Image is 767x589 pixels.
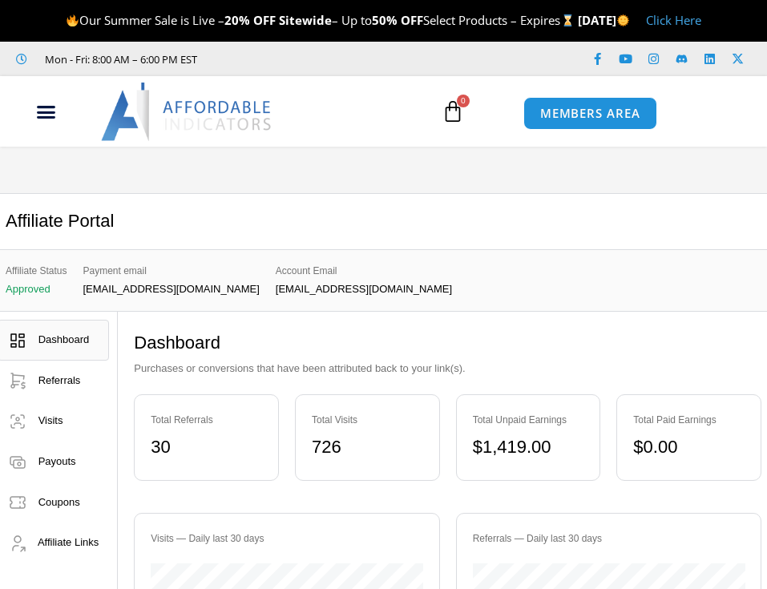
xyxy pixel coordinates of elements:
span: Visits [38,414,63,426]
span: $ [633,437,643,457]
strong: [DATE] [578,12,630,28]
h2: Affiliate Portal [6,210,114,233]
div: Referrals — Daily last 30 days [473,530,745,547]
strong: 20% OFF [224,12,276,28]
a: Click Here [646,12,701,28]
span: Affiliate Status [6,262,67,280]
span: Mon - Fri: 8:00 AM – 6:00 PM EST [41,50,197,69]
img: ⌛ [562,14,574,26]
div: Menu Toggle [9,97,85,127]
p: Purchases or conversions that have been attributed back to your link(s). [134,359,761,378]
img: LogoAI | Affordable Indicators – NinjaTrader [101,83,273,140]
span: Account Email [276,262,452,280]
p: [EMAIL_ADDRESS][DOMAIN_NAME] [83,284,260,295]
span: 0 [457,95,470,107]
div: Total Referrals [151,411,262,429]
img: 🌞 [617,14,629,26]
p: [EMAIL_ADDRESS][DOMAIN_NAME] [276,284,452,295]
h2: Dashboard [134,332,761,355]
img: 🔥 [67,14,79,26]
span: Payouts [38,455,76,467]
div: Total Paid Earnings [633,411,745,429]
strong: 50% OFF [372,12,423,28]
iframe: Customer reviews powered by Trustpilot [209,51,450,67]
bdi: 1,419.00 [473,437,551,457]
a: 0 [418,88,488,135]
div: 30 [151,431,262,464]
span: Referrals [38,374,81,386]
span: Affiliate Links [38,536,99,548]
span: $ [473,437,482,457]
div: Total Visits [312,411,423,429]
a: MEMBERS AREA [523,97,657,130]
bdi: 0.00 [633,437,677,457]
span: Payment email [83,262,260,280]
strong: Sitewide [279,12,332,28]
div: Visits — Daily last 30 days [151,530,422,547]
p: Approved [6,284,67,295]
span: Our Summer Sale is Live – – Up to Select Products – Expires [66,12,577,28]
div: 726 [312,431,423,464]
span: Dashboard [38,333,90,345]
div: Total Unpaid Earnings [473,411,584,429]
span: Coupons [38,496,80,508]
span: MEMBERS AREA [540,107,640,119]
